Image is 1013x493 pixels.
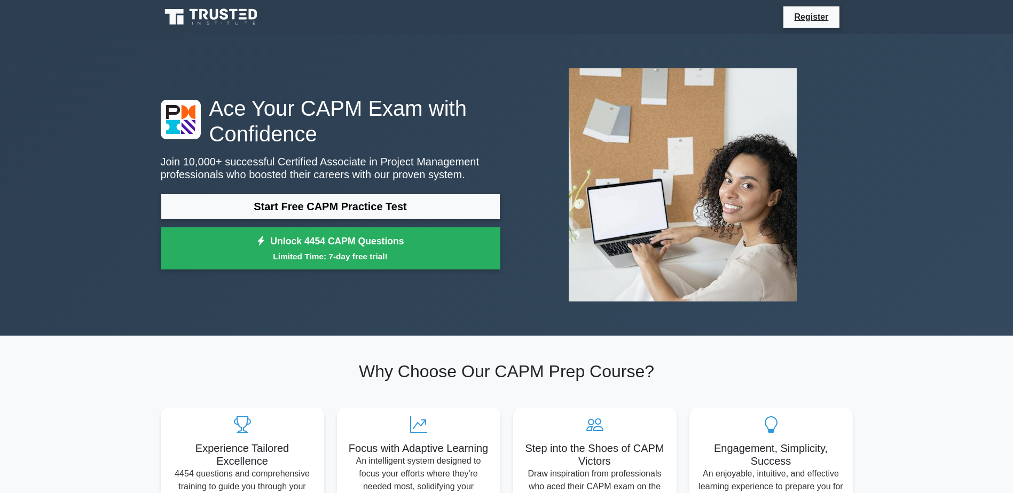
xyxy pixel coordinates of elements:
[161,194,500,219] a: Start Free CAPM Practice Test
[169,442,316,467] h5: Experience Tailored Excellence
[161,361,853,381] h2: Why Choose Our CAPM Prep Course?
[788,10,835,23] a: Register
[161,155,500,181] p: Join 10,000+ successful Certified Associate in Project Management professionals who boosted their...
[161,96,500,147] h1: Ace Your CAPM Exam with Confidence
[522,442,668,467] h5: Step into the Shoes of CAPM Victors
[161,227,500,270] a: Unlock 4454 CAPM QuestionsLimited Time: 7-day free trial!
[174,250,487,263] small: Limited Time: 7-day free trial!
[345,442,492,455] h5: Focus with Adaptive Learning
[698,442,844,467] h5: Engagement, Simplicity, Success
